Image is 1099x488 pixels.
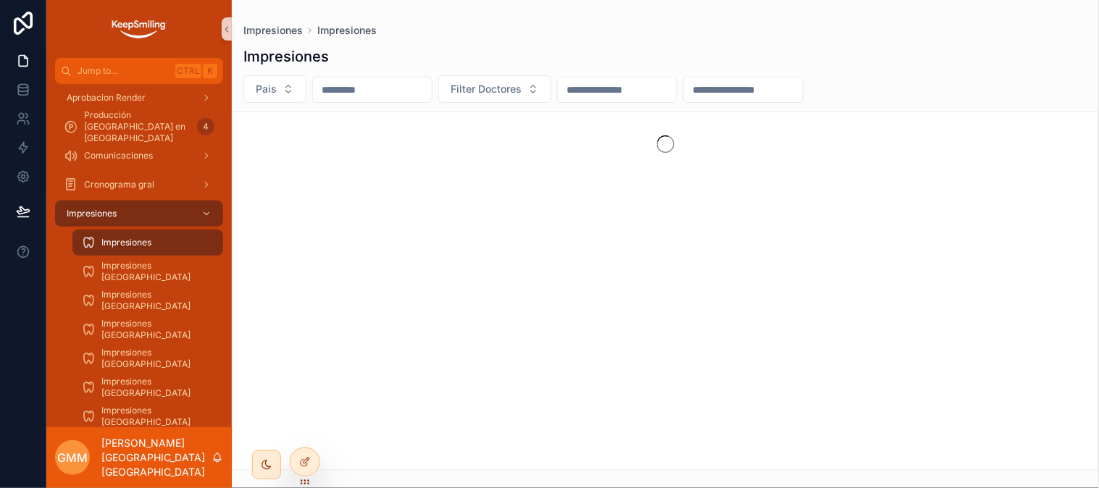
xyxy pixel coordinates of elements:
p: [PERSON_NAME][GEOGRAPHIC_DATA][GEOGRAPHIC_DATA] [101,436,212,479]
span: Impresiones [GEOGRAPHIC_DATA] [101,405,209,428]
a: Impresiones [GEOGRAPHIC_DATA] [72,345,223,371]
span: Impresiones [67,208,117,219]
a: Producción [GEOGRAPHIC_DATA] en [GEOGRAPHIC_DATA]4 [55,114,223,140]
span: Filter Doctores [451,82,522,96]
a: Impresiones [317,23,377,38]
span: Pais [256,82,277,96]
a: Comunicaciones [55,143,223,169]
span: Ctrl [175,64,201,78]
img: App logo [110,17,167,41]
a: Aprobacion Render [55,85,223,111]
span: Producción [GEOGRAPHIC_DATA] en [GEOGRAPHIC_DATA] [84,109,191,144]
button: Jump to...CtrlK [55,58,223,84]
span: Aprobacion Render [67,92,146,104]
span: Impresiones [GEOGRAPHIC_DATA] [101,260,209,283]
div: scrollable content [46,84,232,427]
button: Select Button [438,75,551,103]
a: Impresiones [55,201,223,227]
button: Select Button [243,75,306,103]
a: Impresiones [72,230,223,256]
a: Cronograma gral [55,172,223,198]
span: Cronograma gral [84,179,154,190]
span: K [204,65,216,77]
a: Impresiones [243,23,303,38]
span: Impresiones [GEOGRAPHIC_DATA] [101,376,209,399]
span: Impresiones [GEOGRAPHIC_DATA] [101,318,209,341]
span: Comunicaciones [84,150,153,161]
h1: Impresiones [243,46,329,67]
a: Impresiones [GEOGRAPHIC_DATA] [72,316,223,342]
span: Impresiones [GEOGRAPHIC_DATA] [101,347,209,370]
div: 4 [197,118,214,135]
a: Impresiones [GEOGRAPHIC_DATA] [72,403,223,429]
a: Impresiones [GEOGRAPHIC_DATA] [72,287,223,314]
span: Jump to... [78,65,170,77]
span: GMM [57,449,88,466]
span: Impresiones [101,237,151,248]
a: Impresiones [GEOGRAPHIC_DATA] [72,258,223,285]
a: Impresiones [GEOGRAPHIC_DATA] [72,374,223,400]
span: Impresiones [GEOGRAPHIC_DATA] [101,289,209,312]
